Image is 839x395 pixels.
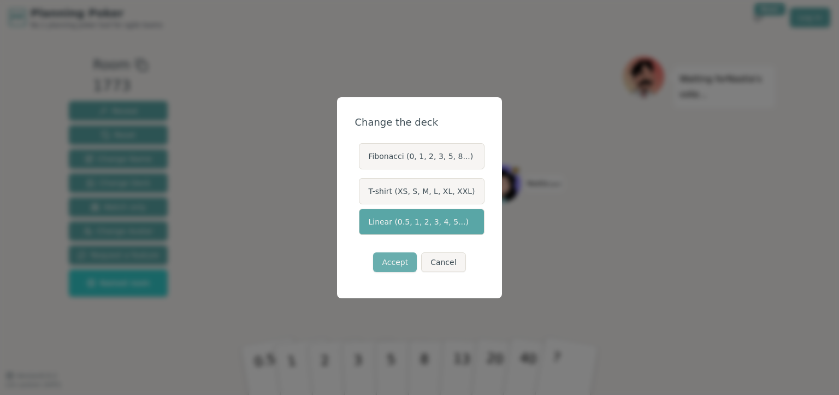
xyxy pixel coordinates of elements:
[359,143,484,169] label: Fibonacci (0, 1, 2, 3, 5, 8...)
[359,209,484,235] label: Linear (0.5, 1, 2, 3, 4, 5...)
[421,252,465,272] button: Cancel
[359,178,484,204] label: T-shirt (XS, S, M, L, XL, XXL)
[373,252,417,272] button: Accept
[354,115,484,130] div: Change the deck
